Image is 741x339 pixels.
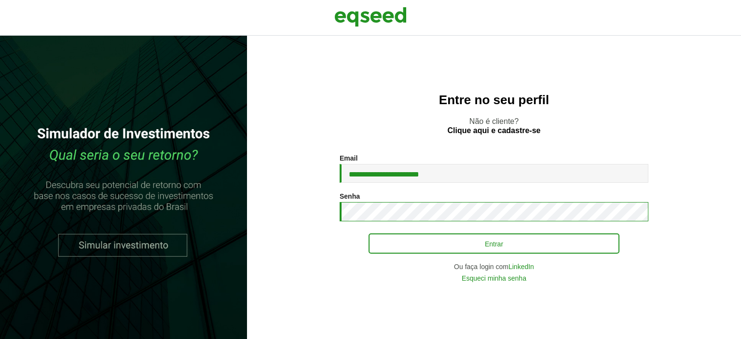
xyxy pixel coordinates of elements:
[334,5,407,29] img: EqSeed Logo
[448,127,541,135] a: Clique aqui e cadastre-se
[508,263,534,270] a: LinkedIn
[266,93,722,107] h2: Entre no seu perfil
[340,155,357,162] label: Email
[340,263,648,270] div: Ou faça login com
[462,275,526,282] a: Esqueci minha senha
[340,193,360,200] label: Senha
[266,117,722,135] p: Não é cliente?
[369,233,619,254] button: Entrar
